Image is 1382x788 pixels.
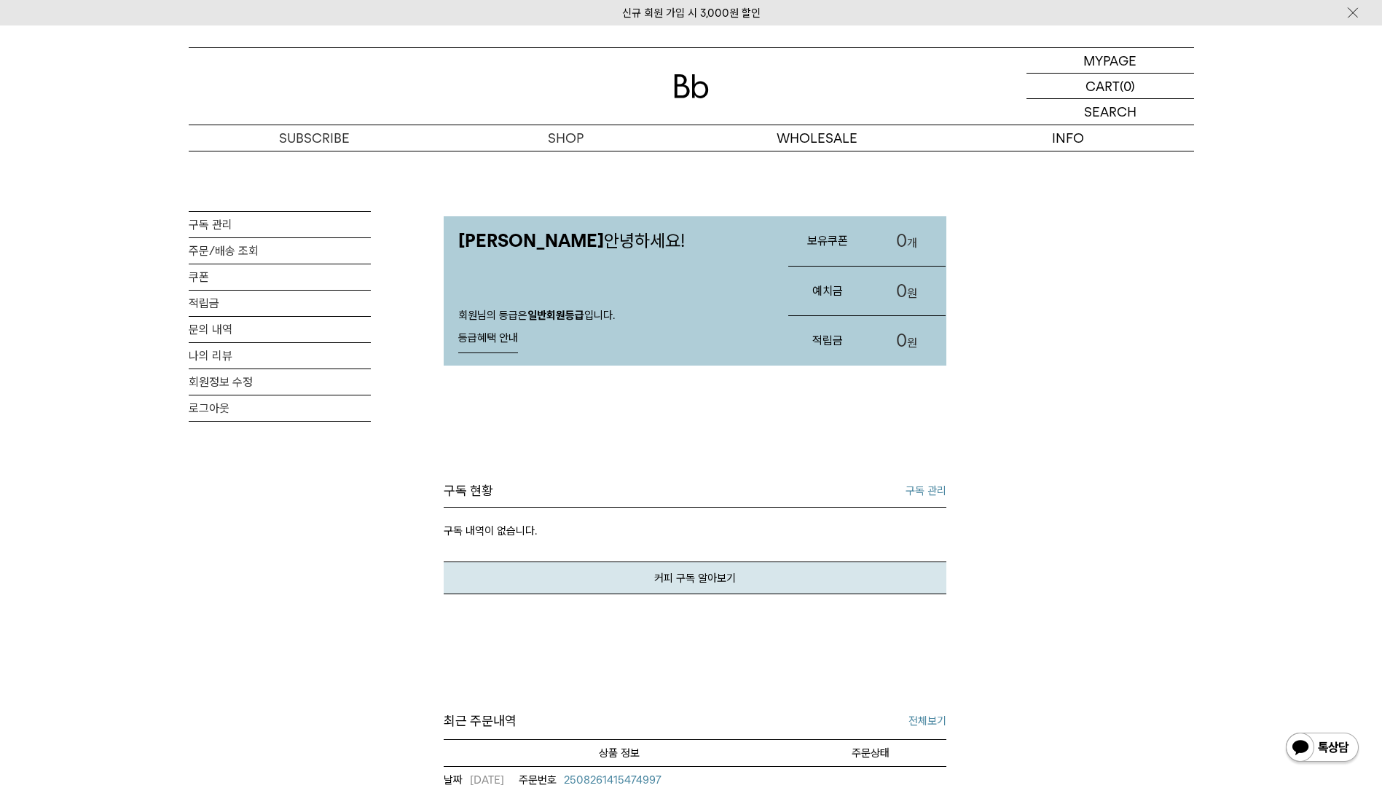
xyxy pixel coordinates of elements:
a: 전체보기 [908,712,946,730]
th: 주문상태 [796,739,946,766]
span: 0 [896,330,907,351]
span: 최근 주문내역 [444,711,517,732]
span: 2508261415474997 [564,773,661,787]
a: 커피 구독 알아보기 [444,562,946,594]
strong: [PERSON_NAME] [458,230,604,251]
img: 로고 [674,74,709,98]
h3: 예치금 [788,272,867,310]
p: (0) [1120,74,1135,98]
th: 상품명/옵션 [444,739,796,766]
a: SHOP [440,125,691,151]
a: SUBSCRIBE [189,125,440,151]
a: 적립금 [189,291,371,316]
h3: 적립금 [788,321,867,360]
a: 쿠폰 [189,264,371,290]
h3: 구독 현황 [444,482,493,500]
a: 0개 [867,216,946,266]
a: 구독 관리 [189,212,371,237]
p: SEARCH [1084,99,1136,125]
a: 나의 리뷰 [189,343,371,369]
div: 회원님의 등급은 입니다. [444,294,774,366]
p: 구독 내역이 없습니다. [444,508,946,562]
img: 카카오톡 채널 1:1 채팅 버튼 [1284,731,1360,766]
strong: 일반회원등급 [527,309,584,322]
a: 0원 [867,267,946,316]
a: 문의 내역 [189,317,371,342]
a: 회원정보 수정 [189,369,371,395]
span: 0 [896,280,907,302]
a: 신규 회원 가입 시 3,000원 할인 [622,7,761,20]
a: MYPAGE [1026,48,1194,74]
p: 안녕하세요! [444,216,774,266]
span: 0 [896,230,907,251]
a: 등급혜택 안내 [458,324,518,353]
a: 주문/배송 조회 [189,238,371,264]
p: INFO [943,125,1194,151]
a: CART (0) [1026,74,1194,99]
a: 0원 [867,316,946,366]
a: 구독 관리 [906,482,946,500]
p: WHOLESALE [691,125,943,151]
h3: 보유쿠폰 [788,221,867,260]
a: 로그아웃 [189,395,371,421]
p: MYPAGE [1083,48,1136,73]
p: CART [1085,74,1120,98]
